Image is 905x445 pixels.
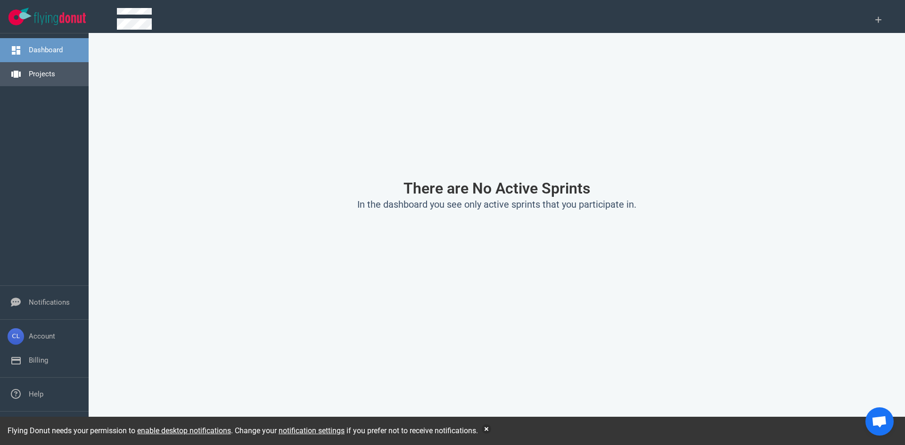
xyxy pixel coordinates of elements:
[29,298,70,307] a: Notifications
[29,46,63,54] a: Dashboard
[29,356,48,364] a: Billing
[29,70,55,78] a: Projects
[231,426,478,435] span: . Change your if you prefer not to receive notifications.
[29,390,43,398] a: Help
[29,332,55,340] a: Account
[137,426,231,435] a: enable desktop notifications
[180,180,814,197] h1: There are No Active Sprints
[279,426,345,435] a: notification settings
[865,407,894,436] div: Chat abierto
[34,12,86,25] img: Flying Donut text logo
[180,199,814,210] h2: In the dashboard you see only active sprints that you participate in.
[8,426,231,435] span: Flying Donut needs your permission to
